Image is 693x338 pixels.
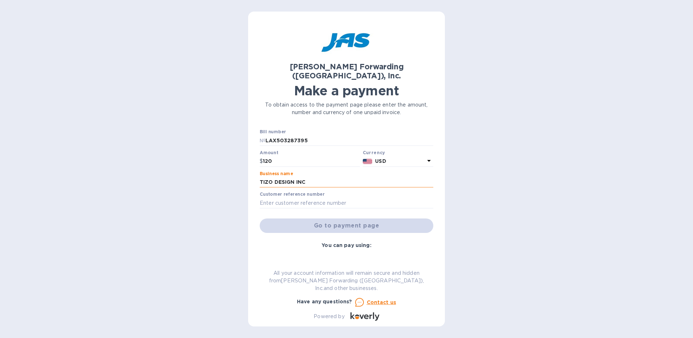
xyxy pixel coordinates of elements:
p: All your account information will remain secure and hidden from [PERSON_NAME] Forwarding ([GEOGRA... [260,269,433,292]
input: Enter bill number [265,135,433,146]
input: Enter business name [260,177,433,188]
p: $ [260,157,263,165]
u: Contact us [367,299,396,305]
b: You can pay using: [322,242,371,248]
label: Amount [260,151,278,155]
label: Business name [260,172,293,176]
b: [PERSON_NAME] Forwarding ([GEOGRAPHIC_DATA]), Inc. [290,62,404,80]
p: № [260,137,265,144]
label: Customer reference number [260,192,324,197]
b: Have any questions? [297,299,352,304]
img: USD [363,159,373,164]
p: To obtain access to the payment page please enter the amount, number and currency of one unpaid i... [260,101,433,116]
input: Enter customer reference number [260,198,433,208]
h1: Make a payment [260,83,433,98]
p: Powered by [314,313,344,320]
input: 0.00 [263,156,360,167]
b: USD [375,158,386,164]
b: Currency [363,150,385,155]
label: Bill number [260,130,286,134]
